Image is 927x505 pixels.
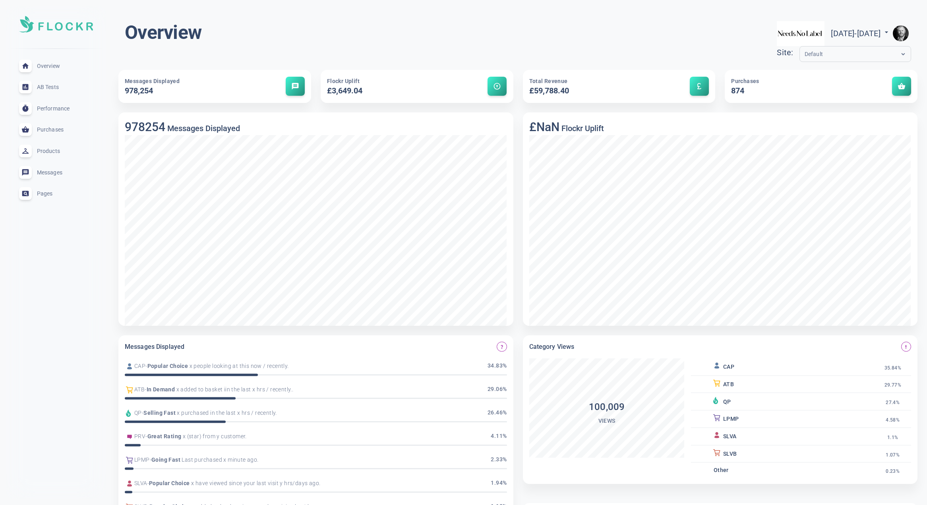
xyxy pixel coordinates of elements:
[6,140,106,162] a: Products
[327,85,447,97] h5: £3,649.04
[6,162,106,183] a: Messages
[6,98,106,119] a: Performance
[898,82,906,90] span: shopping_basket
[181,432,246,441] span: x (star) from y customer.
[491,432,507,441] span: 4.11 %
[488,408,507,418] span: 26.46 %
[147,385,175,394] span: In Demand
[134,432,147,441] span: PRV -
[125,342,184,352] h6: Messages Displayed
[291,82,299,90] span: message
[188,362,288,370] span: x people looking at this now / recently.
[327,78,360,84] span: Flockr Uplift
[499,344,504,349] span: question_mark
[491,455,507,465] span: 2.33 %
[125,120,165,134] h3: 978254
[731,85,851,97] h5: 874
[180,456,259,464] span: Last purchased x minute ago.
[886,452,900,458] span: 1.07%
[529,342,575,352] h6: Category Views
[143,409,176,417] span: Selling Fast
[497,342,507,352] button: Which Flockr messages are displayed the most
[887,435,898,441] span: 1.1%
[176,409,277,417] span: x purchased in the last x hrs / recently.
[19,16,93,33] img: Soft UI Logo
[134,456,151,464] span: LPMP -
[893,25,909,41] img: e9922e3fc00dd5316fa4c56e6d75935f
[529,85,649,97] h5: £59,788.40
[884,382,901,388] span: 29.77%
[884,365,901,371] span: 35.84%
[134,479,149,488] span: SLVA -
[125,85,245,97] h5: 978,254
[125,78,180,84] span: Messages Displayed
[904,344,908,349] span: priority_high
[493,82,501,90] span: arrow_circle_up
[134,385,147,394] span: ATB -
[151,456,180,464] span: Going Fast
[695,82,703,90] span: currency_pound
[901,342,911,352] button: Message views on the category page
[777,46,799,59] div: Site:
[190,479,321,488] span: x have viewed since your last visit y hrs/days ago.
[488,362,507,371] span: 34.83 %
[149,479,190,488] span: Popular Choice
[886,400,900,406] span: 27.4%
[886,468,900,474] span: 0.23%
[529,78,568,84] span: Total Revenue
[6,76,106,98] a: AB Tests
[134,362,147,370] span: CAP -
[777,21,824,46] img: needsnolabel
[886,417,900,423] span: 4.58%
[6,119,106,141] a: Purchases
[134,409,143,417] span: QP -
[175,385,293,394] span: x added to basket iin the last x hrs / recently..
[488,385,507,395] span: 29.06 %
[559,124,604,133] h5: Flockr Uplift
[831,29,890,38] span: [DATE] - [DATE]
[6,183,106,204] a: Pages
[147,362,188,370] span: Popular Choice
[731,78,759,84] span: Purchases
[598,418,615,424] span: Views
[125,21,201,45] h1: Overview
[165,124,240,133] h5: Messages Displayed
[491,479,507,488] span: 1.94 %
[529,120,559,134] h3: £NaN
[6,55,106,77] a: Overview
[529,401,685,414] h4: 100,009
[147,432,182,441] span: Great Rating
